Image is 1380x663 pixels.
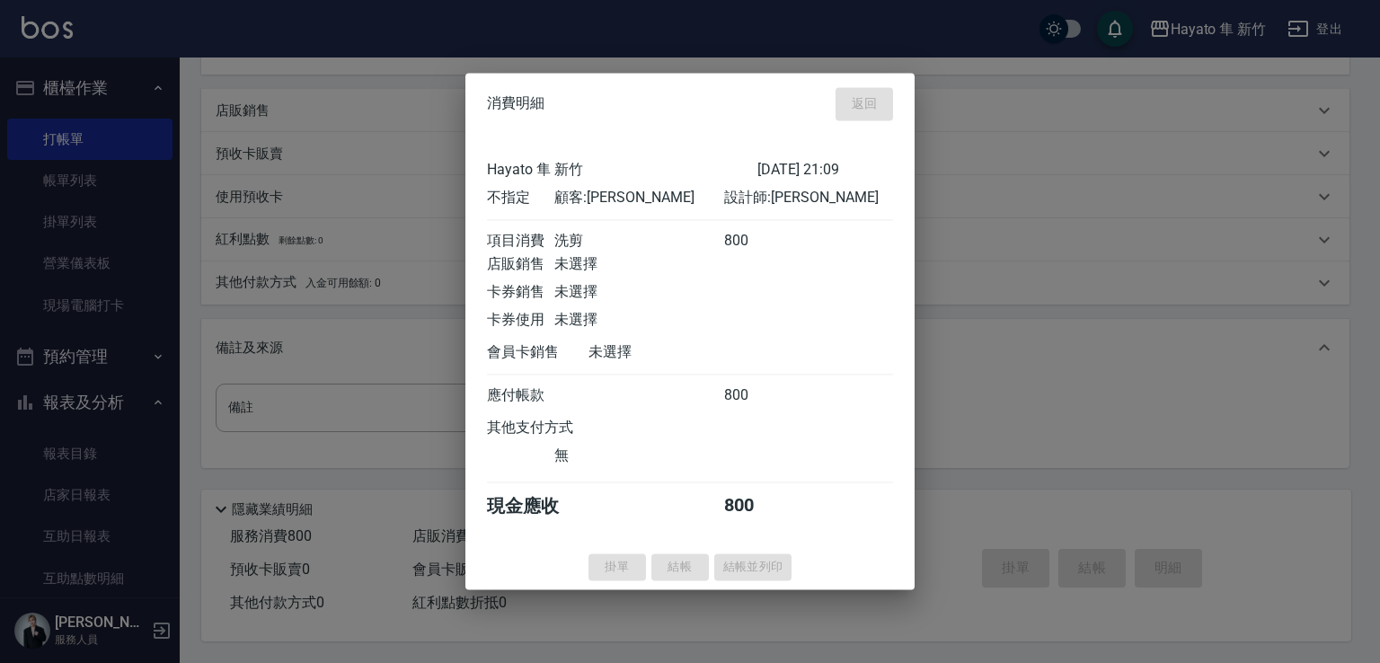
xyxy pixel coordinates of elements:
div: 未選擇 [554,255,723,274]
div: 其他支付方式 [487,419,623,438]
div: 未選擇 [554,283,723,302]
div: 卡券使用 [487,311,554,330]
div: 無 [554,446,723,465]
div: 未選擇 [554,311,723,330]
div: 未選擇 [588,343,757,362]
div: Hayato 隼 新竹 [487,161,757,180]
div: 800 [724,494,792,518]
div: 設計師: [PERSON_NAME] [724,189,893,208]
div: 卡券銷售 [487,283,554,302]
div: 不指定 [487,189,554,208]
div: 800 [724,386,792,405]
span: 消費明細 [487,95,544,113]
div: [DATE] 21:09 [757,161,893,180]
div: 洗剪 [554,232,723,251]
div: 會員卡銷售 [487,343,588,362]
div: 店販銷售 [487,255,554,274]
div: 800 [724,232,792,251]
div: 現金應收 [487,494,588,518]
div: 應付帳款 [487,386,554,405]
div: 顧客: [PERSON_NAME] [554,189,723,208]
div: 項目消費 [487,232,554,251]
